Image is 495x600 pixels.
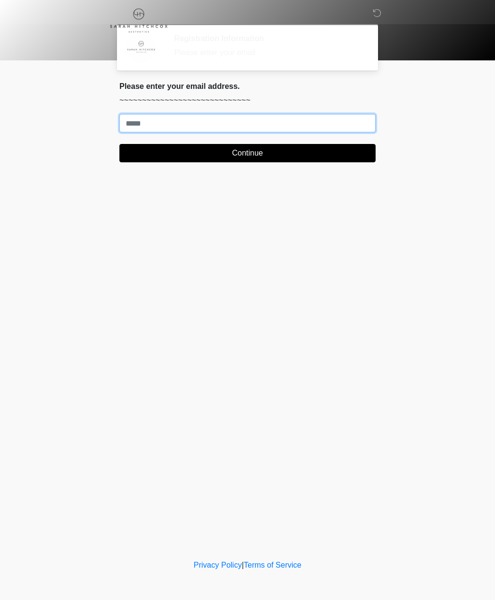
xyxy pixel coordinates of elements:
[242,561,244,569] a: |
[119,95,376,106] p: ~~~~~~~~~~~~~~~~~~~~~~~~~~~~~
[110,7,168,33] img: Sarah Hitchcox Aesthetics Logo
[244,561,301,569] a: Terms of Service
[194,561,242,569] a: Privacy Policy
[119,82,376,91] h2: Please enter your email address.
[119,144,376,162] button: Continue
[174,47,361,58] div: Please enter your email
[127,34,156,63] img: Agent Avatar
